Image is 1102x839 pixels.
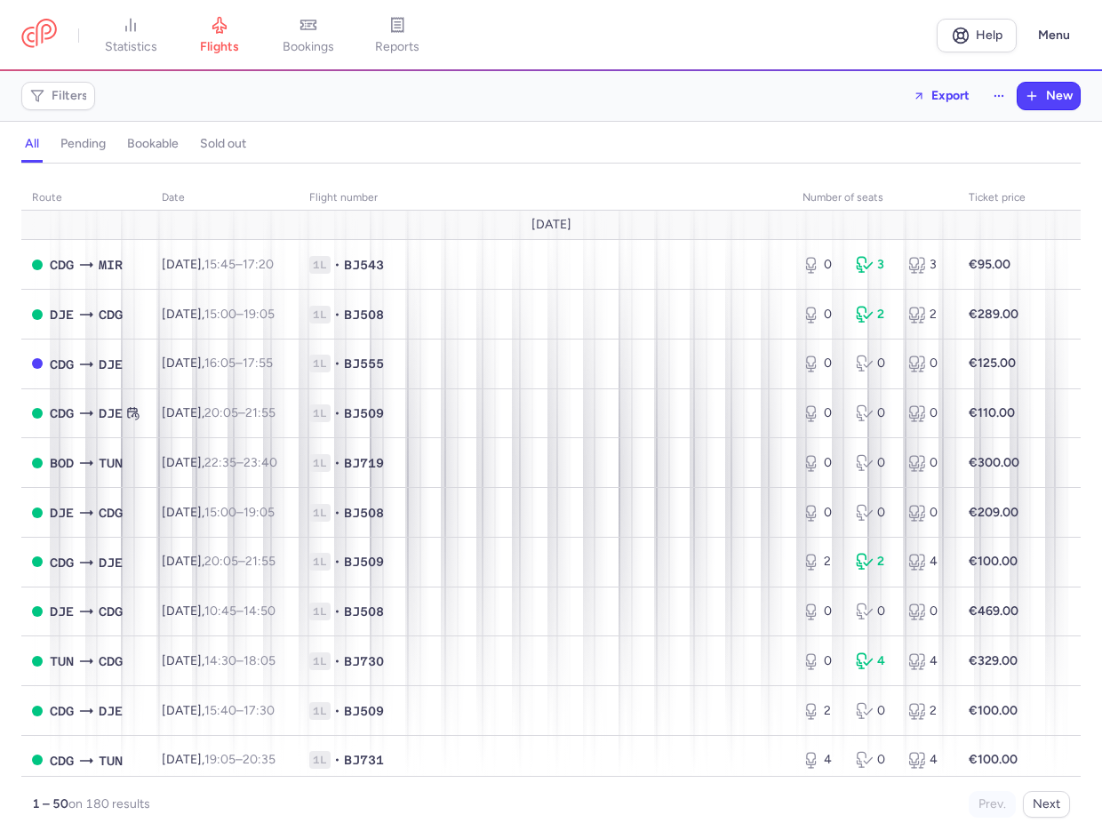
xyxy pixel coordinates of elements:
a: bookings [264,16,353,55]
span: TUN [99,751,123,771]
span: CDG [99,602,123,621]
div: 0 [803,603,842,620]
span: [DATE], [162,505,275,520]
span: 1L [309,355,331,372]
span: – [204,653,275,668]
div: 0 [803,504,842,522]
button: Next [1023,791,1070,818]
div: 4 [803,751,842,769]
a: Help [937,19,1017,52]
div: 3 [856,256,895,274]
div: 0 [908,355,947,372]
a: CitizenPlane red outlined logo [21,19,57,52]
strong: €110.00 [969,405,1015,420]
time: 20:05 [204,554,238,569]
div: 2 [803,702,842,720]
a: reports [353,16,442,55]
span: – [204,752,275,767]
time: 10:45 [204,603,236,619]
span: – [204,257,274,272]
span: – [204,455,277,470]
div: 2 [908,702,947,720]
time: 21:55 [245,554,275,569]
th: number of seats [792,185,958,212]
time: 20:05 [204,405,238,420]
span: 1L [309,702,331,720]
span: [DATE], [162,257,274,272]
time: 22:35 [204,455,236,470]
span: reports [375,39,419,55]
span: • [334,306,340,324]
strong: €209.00 [969,505,1018,520]
span: MIR [99,255,123,275]
span: 1L [309,256,331,274]
div: 0 [856,454,895,472]
h4: pending [60,136,106,152]
strong: €469.00 [969,603,1018,619]
strong: €300.00 [969,455,1019,470]
span: 1L [309,751,331,769]
strong: €329.00 [969,653,1018,668]
strong: €100.00 [969,703,1018,718]
div: 0 [803,404,842,422]
time: 19:05 [204,752,236,767]
span: Help [976,28,1002,42]
span: • [334,454,340,472]
span: BJ509 [344,404,384,422]
span: 1L [309,652,331,670]
span: BJ719 [344,454,384,472]
div: 2 [803,553,842,571]
div: 0 [908,603,947,620]
span: 1L [309,603,331,620]
span: 1L [309,306,331,324]
span: • [334,355,340,372]
span: • [334,751,340,769]
span: BJ731 [344,751,384,769]
span: DJE [99,355,123,374]
span: CDG [50,553,74,572]
button: New [1018,83,1080,109]
span: DJE [50,503,74,523]
span: CDG [99,503,123,523]
time: 16:05 [204,356,236,371]
div: 0 [803,256,842,274]
span: [DATE], [162,405,275,420]
time: 19:05 [244,307,275,322]
strong: €95.00 [969,257,1010,272]
span: BJ543 [344,256,384,274]
a: flights [175,16,264,55]
span: flights [200,39,239,55]
span: BJ509 [344,702,384,720]
div: 4 [908,652,947,670]
div: 0 [803,355,842,372]
span: bookings [283,39,334,55]
span: CDG [50,255,74,275]
button: Export [901,82,981,110]
span: DJE [99,404,123,423]
span: [DATE], [162,603,275,619]
span: • [334,404,340,422]
span: statistics [105,39,157,55]
span: BJ508 [344,504,384,522]
div: 2 [856,306,895,324]
time: 17:20 [243,257,274,272]
span: – [204,505,275,520]
th: route [21,185,151,212]
strong: €100.00 [969,554,1018,569]
span: BOD [50,453,74,473]
time: 19:05 [244,505,275,520]
h4: bookable [127,136,179,152]
span: [DATE], [162,554,275,569]
span: [DATE] [531,218,571,232]
span: 1L [309,404,331,422]
span: [DATE], [162,752,275,767]
div: 4 [908,553,947,571]
div: 0 [856,702,895,720]
span: – [204,307,275,322]
span: BJ555 [344,355,384,372]
span: 1L [309,553,331,571]
span: CDG [99,305,123,324]
button: Prev. [969,791,1016,818]
span: [DATE], [162,455,277,470]
span: DJE [50,305,74,324]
